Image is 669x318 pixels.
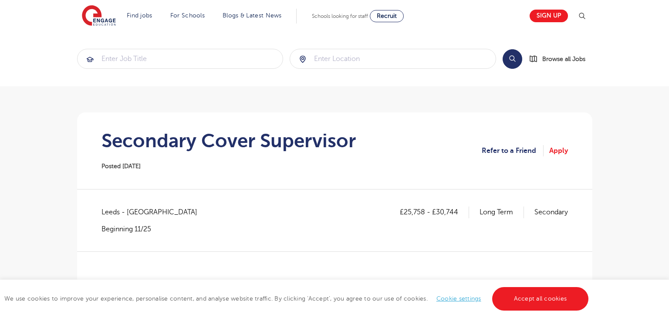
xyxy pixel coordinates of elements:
[101,130,356,152] h1: Secondary Cover Supervisor
[101,206,206,218] span: Leeds - [GEOGRAPHIC_DATA]
[290,49,496,69] div: Submit
[78,49,283,68] input: Submit
[530,10,568,22] a: Sign up
[4,295,591,302] span: We use cookies to improve your experience, personalise content, and analyse website traffic. By c...
[101,224,206,234] p: Beginning 11/25
[400,206,469,218] p: £25,758 - £30,744
[436,295,481,302] a: Cookie settings
[377,13,397,19] span: Recruit
[534,206,568,218] p: Secondary
[101,163,141,169] span: Posted [DATE]
[290,49,496,68] input: Submit
[77,49,284,69] div: Submit
[101,279,291,287] strong: Secondary Cover Supervisor Needed [GEOGRAPHIC_DATA]
[549,145,568,156] a: Apply
[480,206,524,218] p: Long Term
[529,54,592,64] a: Browse all Jobs
[170,12,205,19] a: For Schools
[503,49,522,69] button: Search
[482,145,544,156] a: Refer to a Friend
[223,12,282,19] a: Blogs & Latest News
[370,10,404,22] a: Recruit
[542,54,585,64] span: Browse all Jobs
[127,12,152,19] a: Find jobs
[492,287,589,311] a: Accept all cookies
[312,13,368,19] span: Schools looking for staff
[82,5,116,27] img: Engage Education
